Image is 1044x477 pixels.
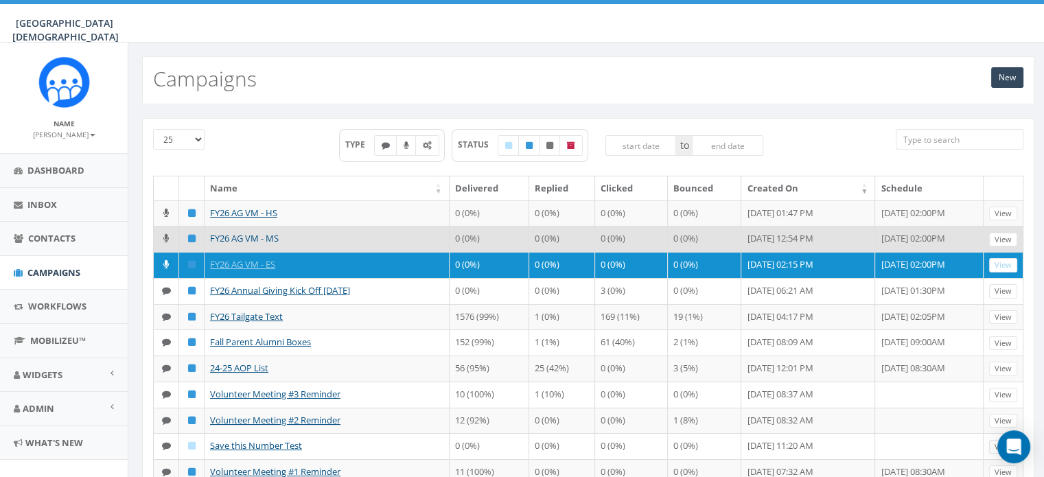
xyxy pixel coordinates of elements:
[595,382,668,408] td: 0 (0%)
[162,467,171,476] i: Text SMS
[404,141,409,150] i: Ringless Voice Mail
[529,200,595,226] td: 0 (0%)
[875,278,984,304] td: [DATE] 01:30PM
[188,312,196,321] i: Published
[741,252,875,278] td: [DATE] 02:15 PM
[668,176,741,200] th: Bounced
[605,135,677,156] input: start date
[188,416,196,425] i: Published
[529,176,595,200] th: Replied
[450,278,529,304] td: 0 (0%)
[498,135,520,156] label: Draft
[374,135,397,156] label: Text SMS
[741,408,875,434] td: [DATE] 08:32 AM
[518,135,540,156] label: Published
[896,129,1023,150] input: Type to search
[668,329,741,356] td: 2 (1%)
[28,232,76,244] span: Contacts
[668,278,741,304] td: 0 (0%)
[989,284,1017,299] a: View
[875,226,984,252] td: [DATE] 02:00PM
[741,356,875,382] td: [DATE] 12:01 PM
[505,141,512,150] i: Draft
[345,139,375,150] span: TYPE
[529,278,595,304] td: 0 (0%)
[450,329,529,356] td: 152 (99%)
[875,200,984,226] td: [DATE] 02:00PM
[423,141,432,150] i: Automated Message
[163,209,169,218] i: Ringless Voice Mail
[450,304,529,330] td: 1576 (99%)
[529,382,595,408] td: 1 (10%)
[162,390,171,399] i: Text SMS
[595,226,668,252] td: 0 (0%)
[450,356,529,382] td: 56 (95%)
[210,207,277,219] a: FY26 AG VM - HS
[210,284,350,296] a: FY26 Annual Giving Kick Off [DATE]
[529,408,595,434] td: 0 (0%)
[668,226,741,252] td: 0 (0%)
[529,356,595,382] td: 25 (42%)
[54,119,75,128] small: Name
[188,234,196,243] i: Published
[188,260,196,269] i: Published
[741,304,875,330] td: [DATE] 04:17 PM
[450,176,529,200] th: Delivered
[741,278,875,304] td: [DATE] 06:21 AM
[595,304,668,330] td: 169 (11%)
[546,141,553,150] i: Unpublished
[188,209,196,218] i: Published
[668,252,741,278] td: 0 (0%)
[188,441,196,450] i: Draft
[450,226,529,252] td: 0 (0%)
[12,16,119,43] span: [GEOGRAPHIC_DATA][DEMOGRAPHIC_DATA]
[989,310,1017,325] a: View
[989,388,1017,402] a: View
[210,414,340,426] a: Volunteer Meeting #2 Reminder
[23,402,54,415] span: Admin
[162,312,171,321] i: Text SMS
[188,286,196,295] i: Published
[27,164,84,176] span: Dashboard
[595,408,668,434] td: 0 (0%)
[526,141,533,150] i: Published
[162,338,171,347] i: Text SMS
[989,258,1017,272] a: View
[30,334,86,347] span: MobilizeU™
[188,338,196,347] i: Published
[668,200,741,226] td: 0 (0%)
[162,364,171,373] i: Text SMS
[991,67,1023,88] a: New
[668,382,741,408] td: 0 (0%)
[595,278,668,304] td: 3 (0%)
[188,390,196,399] i: Published
[668,408,741,434] td: 1 (8%)
[875,176,984,200] th: Schedule
[162,416,171,425] i: Text SMS
[741,200,875,226] td: [DATE] 01:47 PM
[382,141,390,150] i: Text SMS
[741,176,875,200] th: Created On: activate to sort column ascending
[529,329,595,356] td: 1 (1%)
[153,67,257,90] h2: Campaigns
[25,437,83,449] span: What's New
[875,304,984,330] td: [DATE] 02:05PM
[595,176,668,200] th: Clicked
[210,439,302,452] a: Save this Number Test
[529,433,595,459] td: 0 (0%)
[529,304,595,330] td: 1 (0%)
[450,382,529,408] td: 10 (100%)
[595,329,668,356] td: 61 (40%)
[595,252,668,278] td: 0 (0%)
[163,260,169,269] i: Ringless Voice Mail
[27,266,80,279] span: Campaigns
[875,252,984,278] td: [DATE] 02:00PM
[23,369,62,381] span: Widgets
[559,135,583,156] label: Archived
[210,258,275,270] a: FY26 AG VM - ES
[210,336,311,348] a: Fall Parent Alumni Boxes
[33,130,95,139] small: [PERSON_NAME]
[989,440,1017,454] a: View
[28,300,86,312] span: Workflows
[396,135,417,156] label: Ringless Voice Mail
